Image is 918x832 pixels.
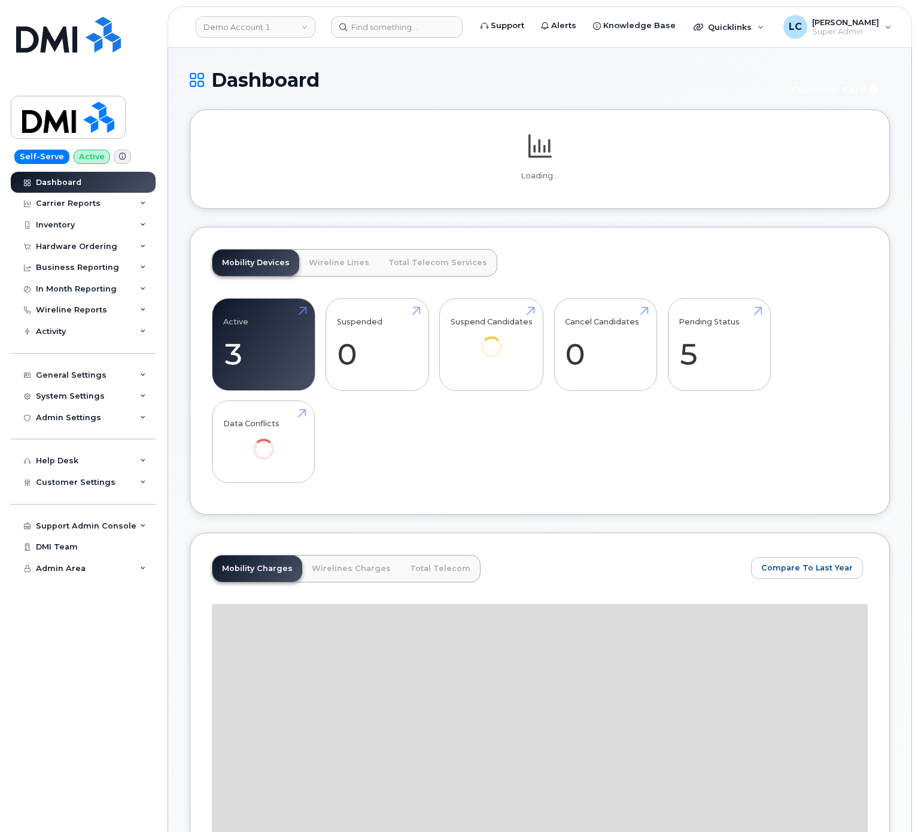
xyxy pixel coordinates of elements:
a: Wirelines Charges [302,555,400,582]
a: Pending Status 5 [679,305,759,384]
h1: Dashboard [190,69,776,90]
button: Customer Card [782,79,890,100]
a: Suspend Candidates [451,305,533,374]
a: Data Conflicts [223,407,304,476]
a: Wireline Lines [299,250,379,276]
a: Active 3 [223,305,304,384]
span: Compare To Last Year [761,562,853,573]
a: Total Telecom Services [379,250,497,276]
a: Cancel Candidates 0 [565,305,646,384]
a: Suspended 0 [337,305,418,384]
a: Mobility Charges [212,555,302,582]
a: Total Telecom [400,555,480,582]
a: Mobility Devices [212,250,299,276]
p: Loading... [212,171,868,181]
button: Compare To Last Year [751,557,863,579]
